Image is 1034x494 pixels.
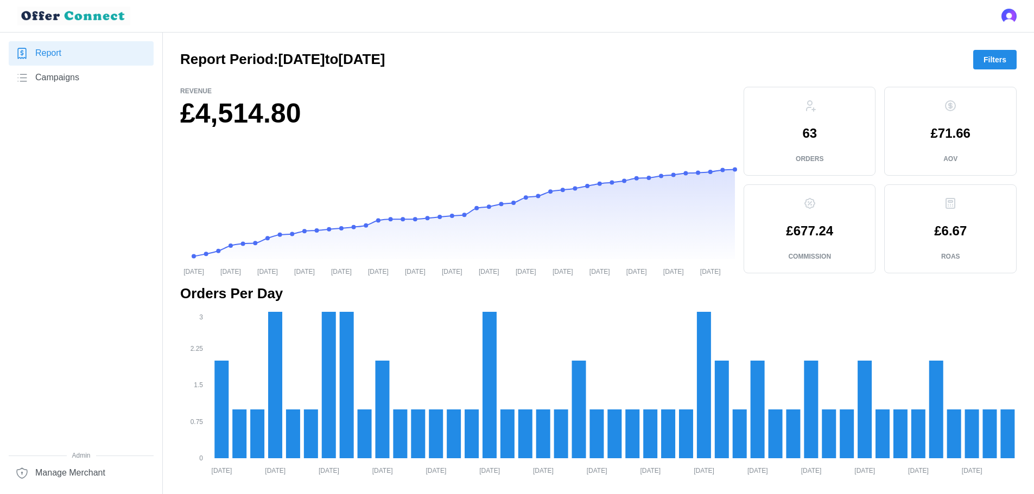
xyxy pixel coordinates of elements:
tspan: [DATE] [553,267,573,275]
span: Filters [984,50,1006,69]
tspan: [DATE] [212,466,232,474]
tspan: [DATE] [257,267,278,275]
tspan: [DATE] [962,466,982,474]
tspan: 3 [199,313,203,320]
tspan: [DATE] [294,267,315,275]
tspan: 0.75 [191,418,204,426]
tspan: [DATE] [626,267,647,275]
p: Commission [788,252,831,261]
h2: Report Period: [DATE] to [DATE] [180,50,385,69]
tspan: [DATE] [220,267,241,275]
span: Manage Merchant [35,466,105,480]
tspan: [DATE] [747,466,768,474]
tspan: [DATE] [183,267,204,275]
tspan: [DATE] [405,267,426,275]
img: 's logo [1001,9,1017,24]
a: Manage Merchant [9,461,154,485]
tspan: [DATE] [372,466,393,474]
tspan: [DATE] [479,267,499,275]
tspan: [DATE] [854,466,875,474]
tspan: [DATE] [426,466,446,474]
tspan: [DATE] [331,267,352,275]
tspan: [DATE] [587,466,607,474]
p: 63 [802,127,817,140]
tspan: 1.5 [194,381,203,389]
p: Orders [796,155,823,164]
span: Campaigns [35,71,79,85]
tspan: [DATE] [694,466,714,474]
p: £6.67 [934,224,967,238]
tspan: [DATE] [442,267,462,275]
tspan: [DATE] [663,267,684,275]
p: £71.66 [931,127,970,140]
tspan: [DATE] [533,466,554,474]
button: Open user button [1001,9,1017,24]
a: Report [9,41,154,66]
h1: £4,514.80 [180,96,735,131]
tspan: [DATE] [368,267,389,275]
tspan: [DATE] [589,267,610,275]
tspan: 2.25 [191,345,204,352]
tspan: 0 [199,454,203,462]
tspan: [DATE] [801,466,822,474]
p: AOV [943,155,957,164]
p: Revenue [180,87,735,96]
tspan: [DATE] [908,466,929,474]
tspan: [DATE] [319,466,339,474]
button: Filters [973,50,1017,69]
tspan: [DATE] [516,267,536,275]
h2: Orders Per Day [180,284,1017,303]
p: ROAS [941,252,960,261]
tspan: [DATE] [640,466,661,474]
p: £677.24 [786,224,833,238]
a: Campaigns [9,66,154,90]
tspan: [DATE] [265,466,286,474]
span: Admin [9,451,154,461]
tspan: [DATE] [700,267,721,275]
img: loyalBe Logo [17,7,130,25]
tspan: [DATE] [479,466,500,474]
span: Report [35,47,61,60]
